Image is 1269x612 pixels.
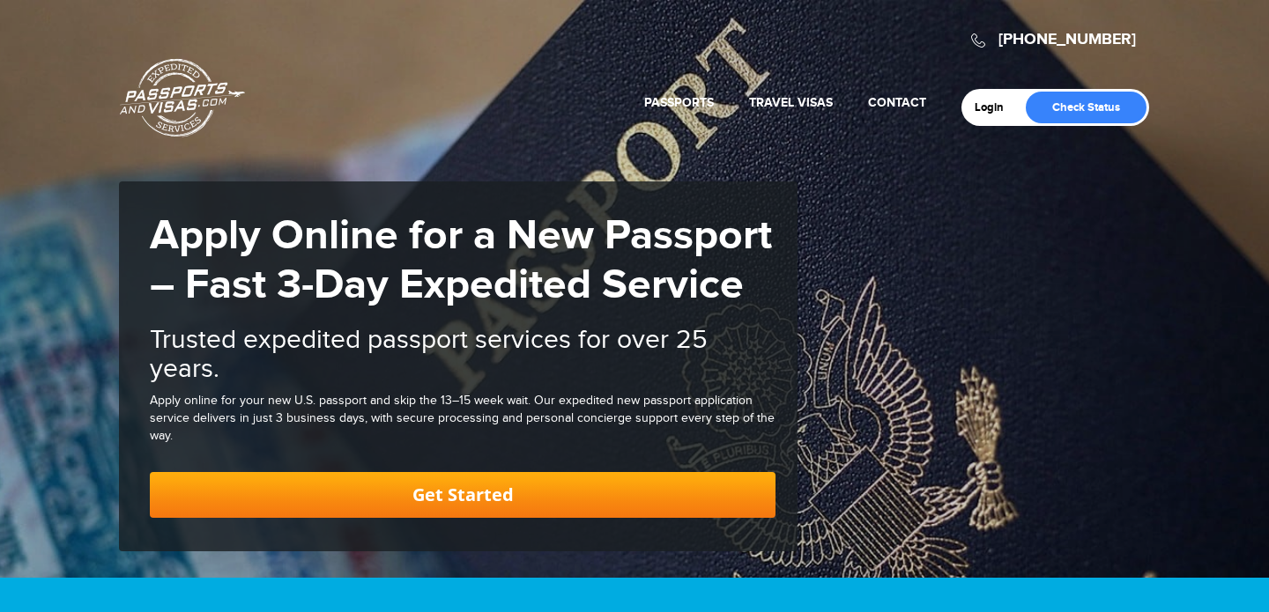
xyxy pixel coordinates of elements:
[868,95,926,110] a: Contact
[749,95,833,110] a: Travel Visas
[644,95,714,110] a: Passports
[150,210,772,311] strong: Apply Online for a New Passport – Fast 3-Day Expedited Service
[998,30,1136,49] a: [PHONE_NUMBER]
[150,472,775,518] a: Get Started
[120,58,245,137] a: Passports & [DOMAIN_NAME]
[975,100,1016,114] a: Login
[150,326,775,384] h2: Trusted expedited passport services for over 25 years.
[1026,92,1147,123] a: Check Status
[150,393,775,446] div: Apply online for your new U.S. passport and skip the 13–15 week wait. Our expedited new passport ...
